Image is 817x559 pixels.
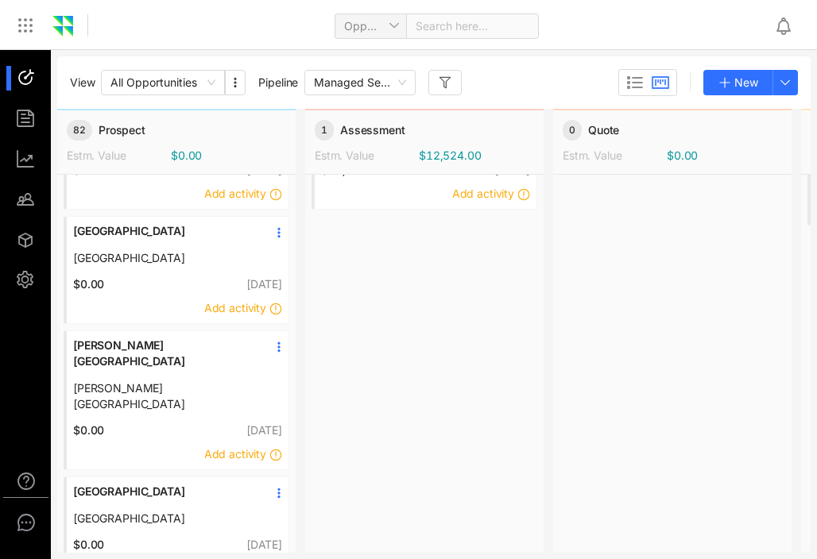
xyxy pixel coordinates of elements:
[667,148,698,164] span: $0.00
[774,7,806,44] div: Notifications
[73,337,256,369] span: [PERSON_NAME][GEOGRAPHIC_DATA]
[51,14,75,38] img: Zomentum Logo
[67,276,104,292] span: $0.00
[246,538,282,551] span: [DATE]
[344,14,397,38] span: Opportunity
[314,71,406,94] span: Managed Services Sales
[110,71,215,94] span: All Opportunities
[73,223,256,239] span: [GEOGRAPHIC_DATA]
[340,122,405,138] span: Assessment
[64,216,289,324] div: [GEOGRAPHIC_DATA][GEOGRAPHIC_DATA]$0.00[DATE]Add activity
[73,250,256,266] a: [GEOGRAPHIC_DATA]
[73,484,256,511] a: [GEOGRAPHIC_DATA]
[73,337,256,380] a: [PERSON_NAME][GEOGRAPHIC_DATA]
[67,120,92,141] span: 82
[73,223,256,250] a: [GEOGRAPHIC_DATA]
[734,74,758,91] span: New
[67,422,104,438] span: $0.00
[315,120,334,141] span: 1
[204,301,266,314] span: Add activity
[73,380,256,412] a: [PERSON_NAME][GEOGRAPHIC_DATA]
[258,75,298,91] span: Pipeline
[315,148,374,162] span: Estm. Value
[452,187,514,200] span: Add activity
[588,122,619,138] span: Quote
[64,330,289,470] div: [PERSON_NAME][GEOGRAPHIC_DATA][PERSON_NAME][GEOGRAPHIC_DATA]$0.00[DATE]Add activity
[67,148,126,162] span: Estm. Value
[73,484,256,499] span: [GEOGRAPHIC_DATA]
[563,148,621,162] span: Estm. Value
[67,537,104,553] span: $0.00
[73,511,256,526] a: [GEOGRAPHIC_DATA]
[204,447,266,461] span: Add activity
[204,187,266,200] span: Add activity
[70,75,95,91] span: View
[99,122,145,138] span: Prospect
[171,148,202,164] span: $0.00
[246,423,282,437] span: [DATE]
[419,148,482,164] span: $12,524.00
[563,120,582,141] span: 0
[703,70,773,95] button: New
[246,277,282,291] span: [DATE]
